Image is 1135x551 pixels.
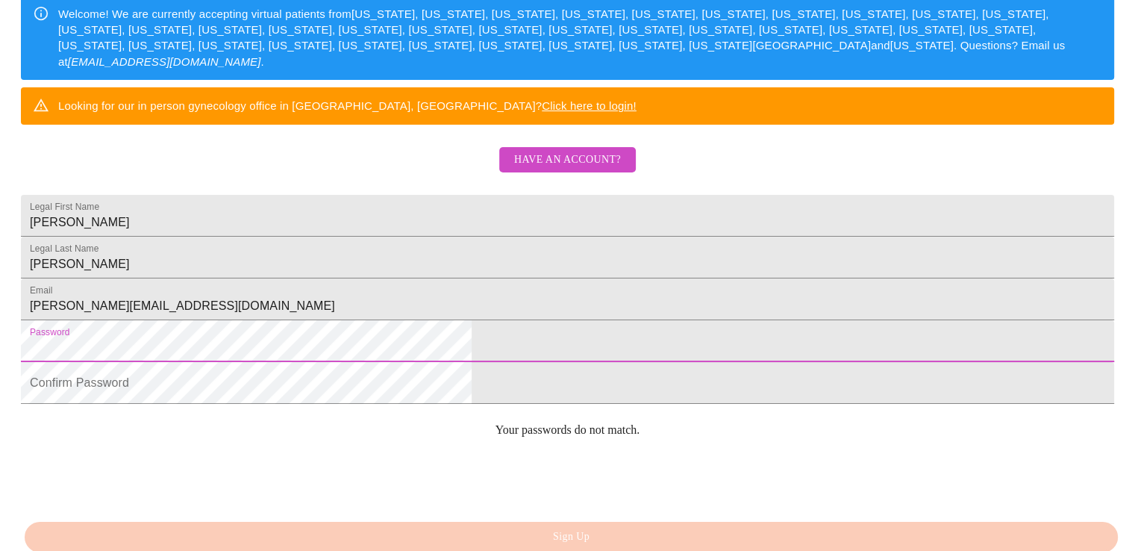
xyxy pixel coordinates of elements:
a: Click here to login! [542,99,637,112]
iframe: reCAPTCHA [21,449,248,507]
p: Your passwords do not match. [21,423,1114,437]
span: Have an account? [514,151,621,169]
div: Looking for our in person gynecology office in [GEOGRAPHIC_DATA], [GEOGRAPHIC_DATA]? [58,92,637,119]
a: Have an account? [495,164,640,176]
button: Have an account? [499,147,636,173]
em: [EMAIL_ADDRESS][DOMAIN_NAME] [68,55,261,68]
